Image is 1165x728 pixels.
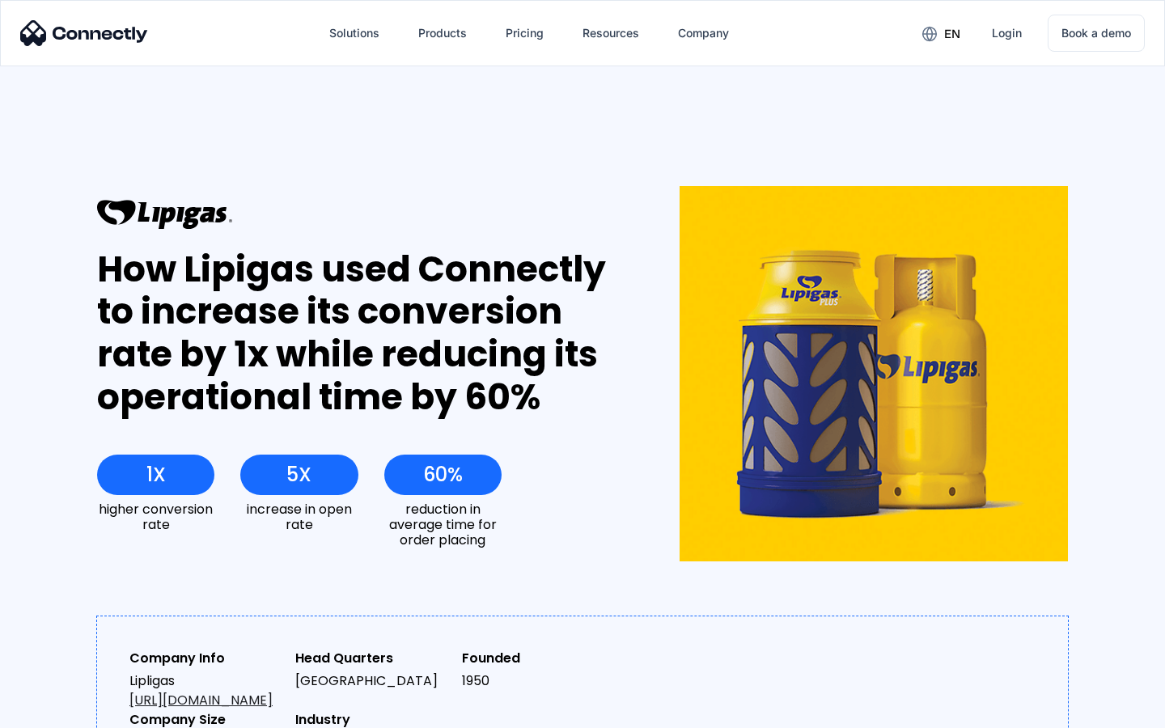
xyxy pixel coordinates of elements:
ul: Language list [32,700,97,722]
div: 1950 [462,671,615,691]
div: How Lipigas used Connectly to increase its conversion rate by 1x while reducing its operational t... [97,248,621,419]
div: en [944,23,960,45]
div: Login [992,22,1022,44]
div: 1X [146,463,166,486]
a: Pricing [493,14,557,53]
img: Connectly Logo [20,20,148,46]
div: reduction in average time for order placing [384,502,502,548]
div: 5X [286,463,311,486]
div: [GEOGRAPHIC_DATA] [295,671,448,691]
a: Login [979,14,1035,53]
div: 60% [423,463,463,486]
div: increase in open rate [240,502,358,532]
aside: Language selected: English [16,700,97,722]
a: [URL][DOMAIN_NAME] [129,691,273,709]
a: Book a demo [1048,15,1145,52]
div: Lipligas [129,671,282,710]
div: higher conversion rate [97,502,214,532]
div: Solutions [329,22,379,44]
div: Head Quarters [295,649,448,668]
div: Founded [462,649,615,668]
div: Resources [582,22,639,44]
div: Pricing [506,22,544,44]
div: Company Info [129,649,282,668]
div: Products [418,22,467,44]
div: Company [678,22,729,44]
